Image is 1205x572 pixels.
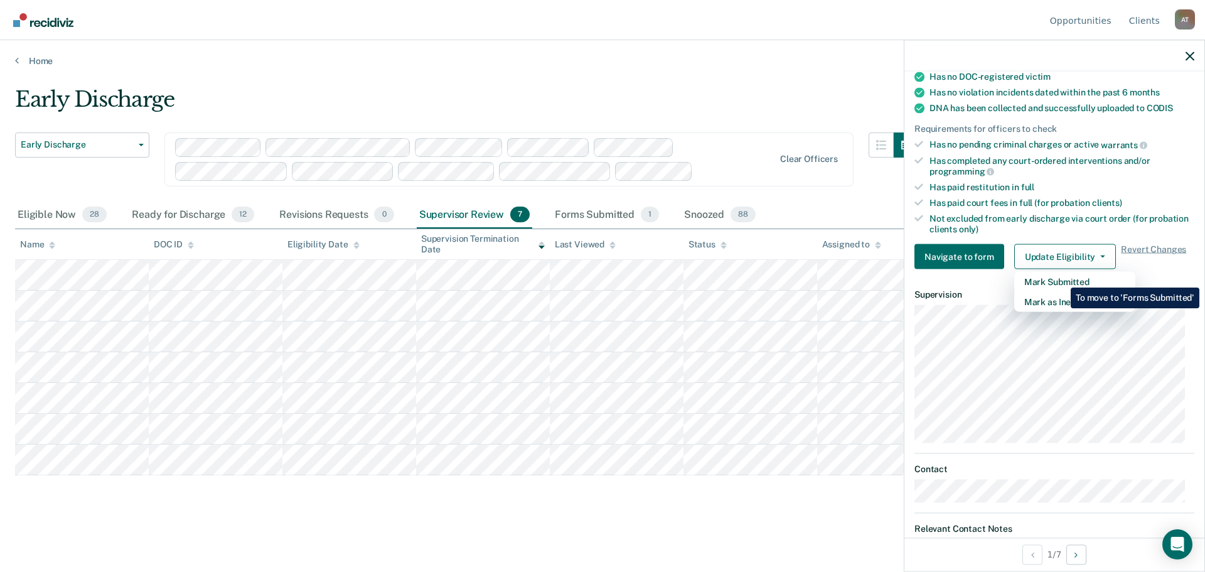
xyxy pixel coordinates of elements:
[914,124,1194,134] div: Requirements for officers to check
[641,207,659,223] span: 1
[1175,9,1195,30] div: A T
[731,207,756,223] span: 88
[682,202,758,229] div: Snoozed
[914,524,1194,534] dt: Relevant Contact Notes
[1147,103,1173,113] span: CODIS
[914,244,1009,269] a: Navigate to form link
[510,207,530,223] span: 7
[417,202,533,229] div: Supervisor Review
[1014,272,1135,292] button: Mark Submitted
[82,207,107,223] span: 28
[277,202,396,229] div: Revisions Requests
[421,234,545,255] div: Supervision Termination Date
[929,155,1194,176] div: Has completed any court-ordered interventions and/or
[1022,544,1042,564] button: Previous Opportunity
[20,239,55,250] div: Name
[929,166,994,176] span: programming
[1021,182,1034,192] span: full
[929,213,1194,234] div: Not excluded from early discharge via court order (for probation clients
[1101,139,1147,149] span: warrants
[15,87,919,122] div: Early Discharge
[780,154,838,165] div: Clear officers
[1014,292,1135,312] button: Mark as Ineligible
[287,239,360,250] div: Eligibility Date
[232,207,254,223] span: 12
[555,239,616,250] div: Last Viewed
[15,202,109,229] div: Eligible Now
[129,202,257,229] div: Ready for Discharge
[1175,9,1195,30] button: Profile dropdown button
[1092,197,1122,207] span: clients)
[929,103,1194,114] div: DNA has been collected and successfully uploaded to
[914,244,1004,269] button: Navigate to form
[1130,87,1160,97] span: months
[1014,272,1135,312] div: Dropdown Menu
[914,289,1194,300] dt: Supervision
[1121,244,1186,269] span: Revert Changes
[929,139,1194,151] div: Has no pending criminal charges or active
[959,224,978,234] span: only)
[914,463,1194,474] dt: Contact
[822,239,881,250] div: Assigned to
[929,87,1194,98] div: Has no violation incidents dated within the past 6
[688,239,727,250] div: Status
[1162,529,1192,559] div: Open Intercom Messenger
[904,537,1204,571] div: 1 / 7
[13,13,73,27] img: Recidiviz
[929,197,1194,208] div: Has paid court fees in full (for probation
[21,139,134,150] span: Early Discharge
[374,207,394,223] span: 0
[1014,244,1116,269] button: Update Eligibility
[552,202,661,229] div: Forms Submitted
[929,182,1194,193] div: Has paid restitution in
[154,239,194,250] div: DOC ID
[15,55,1190,67] a: Home
[929,72,1194,82] div: Has no DOC-registered
[1066,544,1086,564] button: Next Opportunity
[1026,72,1051,82] span: victim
